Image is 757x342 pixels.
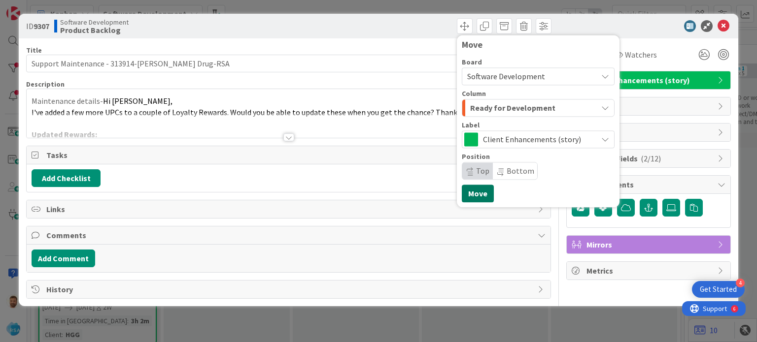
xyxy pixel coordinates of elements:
[32,107,462,117] span: I've added a few more UPCs to a couple of Loyalty Rewards. Would you be able to update these when...
[60,18,129,26] span: Software Development
[462,122,480,128] span: Label
[586,179,713,190] span: Attachments
[462,153,490,160] span: Position
[641,154,661,163] span: ( 2/12 )
[26,80,65,89] span: Description
[507,166,534,176] span: Bottom
[103,96,172,106] span: Hi [PERSON_NAME],
[32,249,95,267] button: Add Comment
[586,265,713,277] span: Metrics
[462,99,615,117] button: Ready for Development
[51,4,54,12] div: 6
[462,59,482,65] span: Board
[32,169,101,187] button: Add Checklist
[26,20,49,32] span: ID
[586,153,713,164] span: Custom Fields
[467,71,545,81] span: Software Development
[26,55,551,72] input: type card name here...
[26,46,42,55] label: Title
[476,166,489,176] span: Top
[586,74,713,86] span: Client Enhancements (story)
[483,132,592,146] span: Client Enhancements (story)
[46,283,532,295] span: History
[46,203,532,215] span: Links
[700,284,737,294] div: Get Started
[586,239,713,250] span: Mirrors
[462,90,486,97] span: Column
[34,21,49,31] b: 9307
[462,185,494,202] button: Move
[586,126,713,138] span: Block
[32,95,545,107] p: Maintenance details-
[46,229,532,241] span: Comments
[470,101,555,114] span: Ready for Development
[46,149,532,161] span: Tasks
[625,49,657,61] span: Watchers
[60,26,129,34] b: Product Backlog
[586,100,713,112] span: Dates
[21,1,45,13] span: Support
[462,40,615,50] div: Move
[692,281,745,298] div: Open Get Started checklist, remaining modules: 4
[736,279,745,287] div: 4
